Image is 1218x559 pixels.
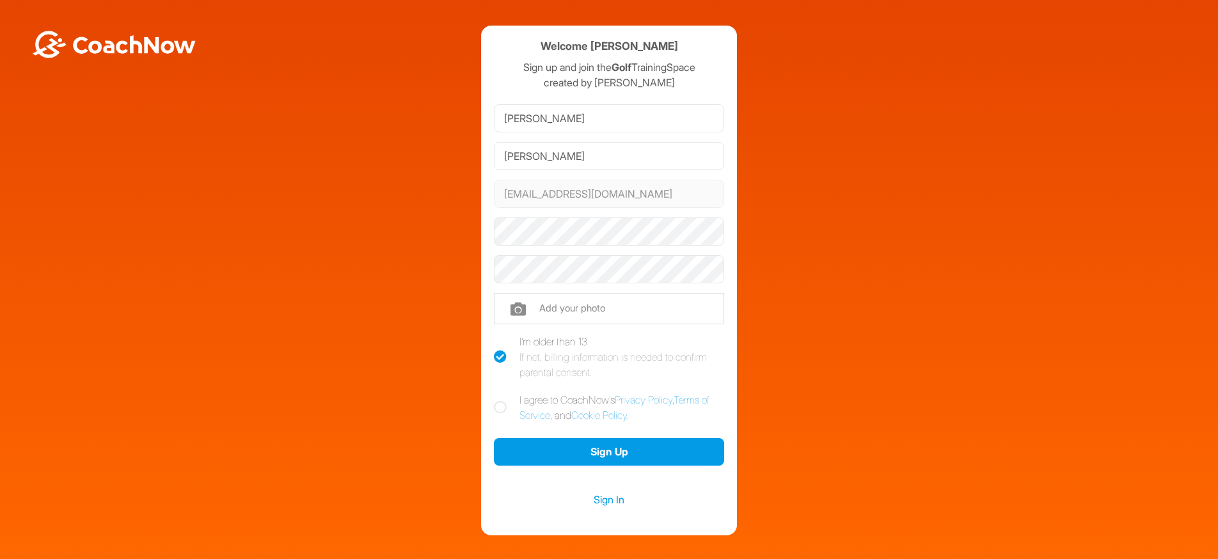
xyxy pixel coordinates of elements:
[31,31,197,58] img: BwLJSsUCoWCh5upNqxVrqldRgqLPVwmV24tXu5FoVAoFEpwwqQ3VIfuoInZCoVCoTD4vwADAC3ZFMkVEQFDAAAAAElFTkSuQmCC
[494,59,724,75] p: Sign up and join the TrainingSpace
[494,180,724,208] input: Email
[541,38,678,54] h4: Welcome [PERSON_NAME]
[519,349,724,380] div: If not, billing information is needed to confirm parental consent.
[494,142,724,170] input: Last Name
[494,75,724,90] p: created by [PERSON_NAME]
[494,438,724,466] button: Sign Up
[612,61,631,74] strong: Golf
[519,393,709,421] a: Terms of Service
[519,334,724,380] div: I'm older than 13
[615,393,672,406] a: Privacy Policy
[571,409,627,421] a: Cookie Policy
[494,392,724,423] label: I agree to CoachNow's , , and .
[494,104,724,132] input: First Name
[494,491,724,508] a: Sign In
